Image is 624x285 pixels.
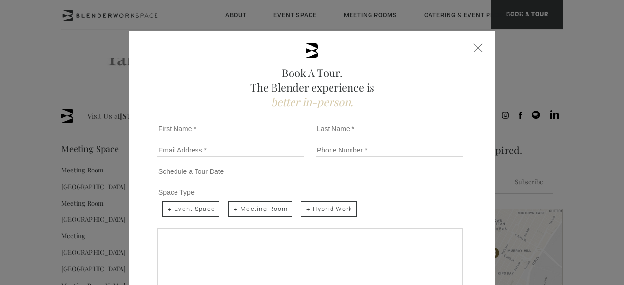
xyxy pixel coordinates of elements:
span: Meeting Room [228,201,292,217]
span: better in-person. [271,95,353,109]
h2: Book A Tour. The Blender experience is [154,65,470,109]
span: Space Type [158,189,195,196]
span: Event Space [162,201,219,217]
input: Phone Number * [316,143,463,157]
input: Email Address * [157,143,304,157]
input: Schedule a Tour Date [157,165,448,178]
span: Hybrid Work [301,201,356,217]
input: First Name * [157,122,304,135]
div: Close form [474,43,483,52]
input: Last Name * [316,122,463,135]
